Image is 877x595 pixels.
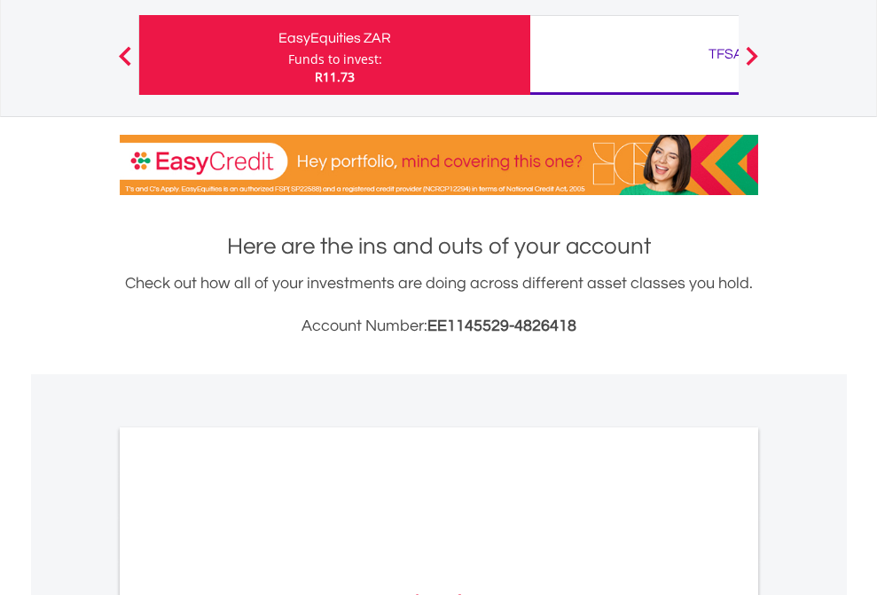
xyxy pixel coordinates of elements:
[734,55,770,73] button: Next
[427,317,576,334] span: EE1145529-4826418
[120,231,758,262] h1: Here are the ins and outs of your account
[120,135,758,195] img: EasyCredit Promotion Banner
[120,271,758,339] div: Check out how all of your investments are doing across different asset classes you hold.
[107,55,143,73] button: Previous
[120,314,758,339] h3: Account Number:
[150,26,520,51] div: EasyEquities ZAR
[288,51,382,68] div: Funds to invest:
[315,68,355,85] span: R11.73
